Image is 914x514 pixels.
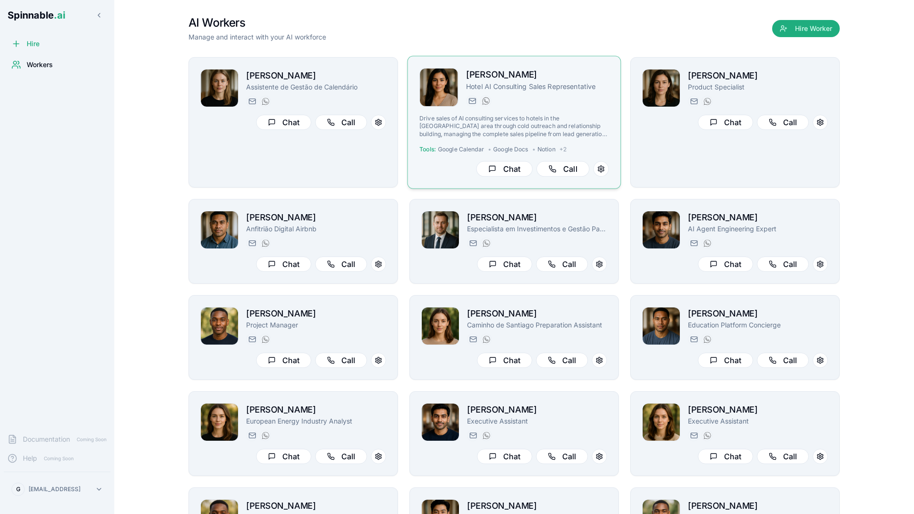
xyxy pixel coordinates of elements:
[189,32,326,42] p: Manage and interact with your AI workforce
[688,430,699,441] button: Send email to daisy.borgessmith@getspinnable.ai
[246,320,386,330] p: Project Manager
[688,211,828,224] h2: [PERSON_NAME]
[688,96,699,107] button: Send email to amelia.green@getspinnable.ai
[256,115,311,130] button: Chat
[246,69,386,82] h2: [PERSON_NAME]
[643,307,680,345] img: Michael Taufa
[467,211,607,224] h2: [PERSON_NAME]
[201,404,238,441] img: Daniela Anderson
[27,60,53,69] span: Workers
[467,320,607,330] p: Caminho de Santiago Preparation Assistant
[246,224,386,234] p: Anfitrião Digital Airbnb
[467,237,478,249] button: Send email to paul.santos@getspinnable.ai
[246,499,386,513] h2: [PERSON_NAME]
[698,353,753,368] button: Chat
[466,68,609,82] h2: [PERSON_NAME]
[488,146,491,153] span: •
[536,257,588,272] button: Call
[256,257,311,272] button: Chat
[688,334,699,345] button: Send email to michael.taufa@getspinnable.ai
[688,320,828,330] p: Education Platform Concierge
[688,69,828,82] h2: [PERSON_NAME]
[438,146,484,153] span: Google Calendar
[643,211,680,248] img: Manuel Mehta
[8,10,65,21] span: Spinnable
[246,430,258,441] button: Send email to daniela.anderson@getspinnable.ai
[467,307,607,320] h2: [PERSON_NAME]
[688,237,699,249] button: Send email to manuel.mehta@getspinnable.ai
[688,403,828,416] h2: [PERSON_NAME]
[532,146,536,153] span: •
[256,353,311,368] button: Chat
[422,307,459,345] img: Gloria Simon
[189,15,326,30] h1: AI Workers
[477,353,532,368] button: Chat
[315,449,367,464] button: Call
[466,95,477,107] button: Send email to rita.mansoor@getspinnable.ai
[23,435,70,444] span: Documentation
[698,115,753,130] button: Chat
[29,485,80,493] p: [EMAIL_ADDRESS]
[467,430,478,441] button: Send email to tariq.muller@getspinnable.ai
[643,404,680,441] img: Daisy BorgesSmith
[201,211,238,248] img: João Vai
[698,257,753,272] button: Chat
[246,211,386,224] h2: [PERSON_NAME]
[701,430,713,441] button: WhatsApp
[420,69,458,107] img: Rita Mansoor
[246,237,258,249] button: Send email to joao.vai@getspinnable.ai
[757,353,809,368] button: Call
[701,334,713,345] button: WhatsApp
[262,432,269,439] img: WhatsApp
[467,224,607,234] p: Especialista em Investimentos e Gestão Patrimonial
[74,435,109,444] span: Coming Soon
[256,449,311,464] button: Chat
[757,257,809,272] button: Call
[688,416,828,426] p: Executive Assistant
[262,98,269,105] img: WhatsApp
[701,96,713,107] button: WhatsApp
[704,336,711,343] img: WhatsApp
[704,432,711,439] img: WhatsApp
[476,161,532,177] button: Chat
[201,69,238,107] img: Nina Omar
[422,404,459,441] img: Tariq Muller
[23,454,37,463] span: Help
[704,98,711,105] img: WhatsApp
[467,499,607,513] h2: [PERSON_NAME]
[8,480,107,499] button: G[EMAIL_ADDRESS]
[477,257,532,272] button: Chat
[246,416,386,426] p: European Energy Industry Analyst
[480,95,491,107] button: WhatsApp
[477,449,532,464] button: Chat
[259,96,271,107] button: WhatsApp
[422,211,459,248] img: Paul Santos
[467,334,478,345] button: Send email to gloria.simon@getspinnable.ai
[315,353,367,368] button: Call
[246,96,258,107] button: Send email to nina.omar@getspinnable.ai
[262,239,269,247] img: WhatsApp
[536,449,588,464] button: Call
[246,82,386,92] p: Assistente de Gestão de Calendário
[483,432,490,439] img: WhatsApp
[483,336,490,343] img: WhatsApp
[537,146,556,153] span: Notion
[493,146,528,153] span: Google Docs
[643,69,680,107] img: Amelia Green
[757,449,809,464] button: Call
[536,353,588,368] button: Call
[201,307,238,345] img: Brian Robinson
[704,239,711,247] img: WhatsApp
[483,239,490,247] img: WhatsApp
[41,454,77,463] span: Coming Soon
[315,115,367,130] button: Call
[262,336,269,343] img: WhatsApp
[315,257,367,272] button: Call
[466,81,609,91] p: Hotel AI Consulting Sales Representative
[54,10,65,21] span: .ai
[246,403,386,416] h2: [PERSON_NAME]
[688,307,828,320] h2: [PERSON_NAME]
[688,82,828,92] p: Product Specialist
[467,403,607,416] h2: [PERSON_NAME]
[480,237,492,249] button: WhatsApp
